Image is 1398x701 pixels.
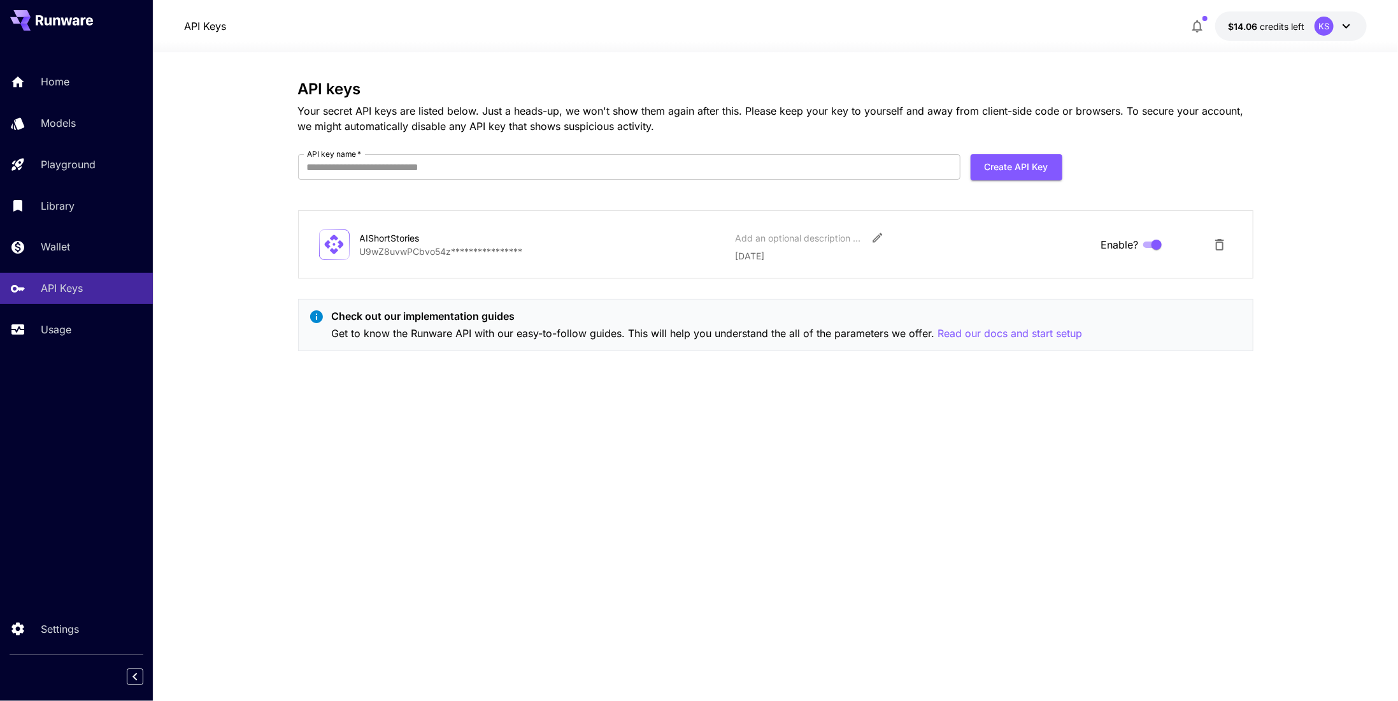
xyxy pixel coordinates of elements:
[1260,21,1304,32] span: credits left
[1315,17,1334,36] div: KS
[735,231,862,245] div: Add an optional description or comment
[360,231,487,245] div: AIShortStories
[1101,237,1139,252] span: Enable?
[332,326,1083,342] p: Get to know the Runware API with our easy-to-follow guides. This will help you understand the all...
[938,326,1083,342] button: Read our docs and start setup
[41,621,79,637] p: Settings
[41,74,69,89] p: Home
[136,665,153,688] div: Collapse sidebar
[1207,232,1232,257] button: Delete API Key
[41,115,76,131] p: Models
[332,308,1083,324] p: Check out our implementation guides
[184,18,226,34] nav: breadcrumb
[41,239,70,254] p: Wallet
[971,154,1062,180] button: Create API Key
[41,280,83,296] p: API Keys
[1228,20,1304,33] div: $14.0601
[41,198,75,213] p: Library
[1228,21,1260,32] span: $14.06
[735,249,1090,263] p: [DATE]
[298,103,1253,134] p: Your secret API keys are listed below. Just a heads-up, we won't show them again after this. Plea...
[184,18,226,34] a: API Keys
[127,668,143,685] button: Collapse sidebar
[307,148,362,159] label: API key name
[41,322,71,337] p: Usage
[41,157,96,172] p: Playground
[298,80,1253,98] h3: API keys
[866,226,889,249] button: Edit
[1215,11,1367,41] button: $14.0601KS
